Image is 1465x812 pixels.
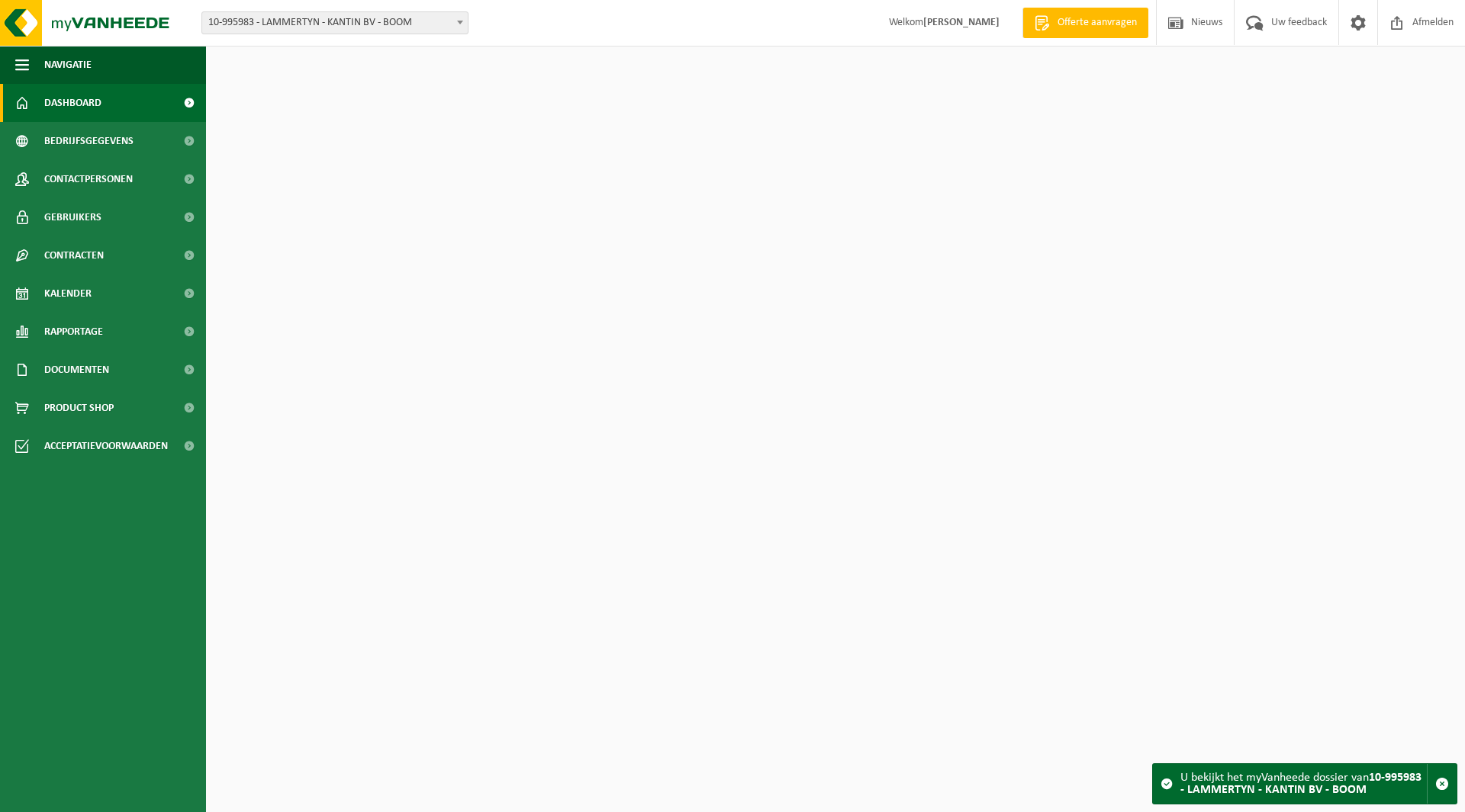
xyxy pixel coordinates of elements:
div: U bekijkt het myVanheede dossier van [1180,764,1427,804]
span: Offerte aanvragen [1054,15,1141,30]
iframe: chat widget [8,778,255,812]
span: Documenten [44,351,109,389]
span: Rapportage [44,313,103,351]
span: Navigatie [44,46,92,84]
strong: 10-995983 - LAMMERTYN - KANTIN BV - BOOM [1180,772,1422,796]
span: 10-995983 - LAMMERTYN - KANTIN BV - BOOM [202,12,468,34]
span: Product Shop [44,389,114,427]
span: Kalender [44,274,92,313]
span: Contracten [44,236,104,274]
span: Acceptatievoorwaarden [44,427,168,465]
span: Contactpersonen [44,160,133,198]
a: Offerte aanvragen [1022,8,1148,38]
span: 10-995983 - LAMMERTYN - KANTIN BV - BOOM [201,11,468,34]
span: Gebruikers [44,198,101,236]
span: Bedrijfsgegevens [44,122,134,160]
span: Dashboard [44,84,101,122]
strong: [PERSON_NAME] [923,17,1000,28]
